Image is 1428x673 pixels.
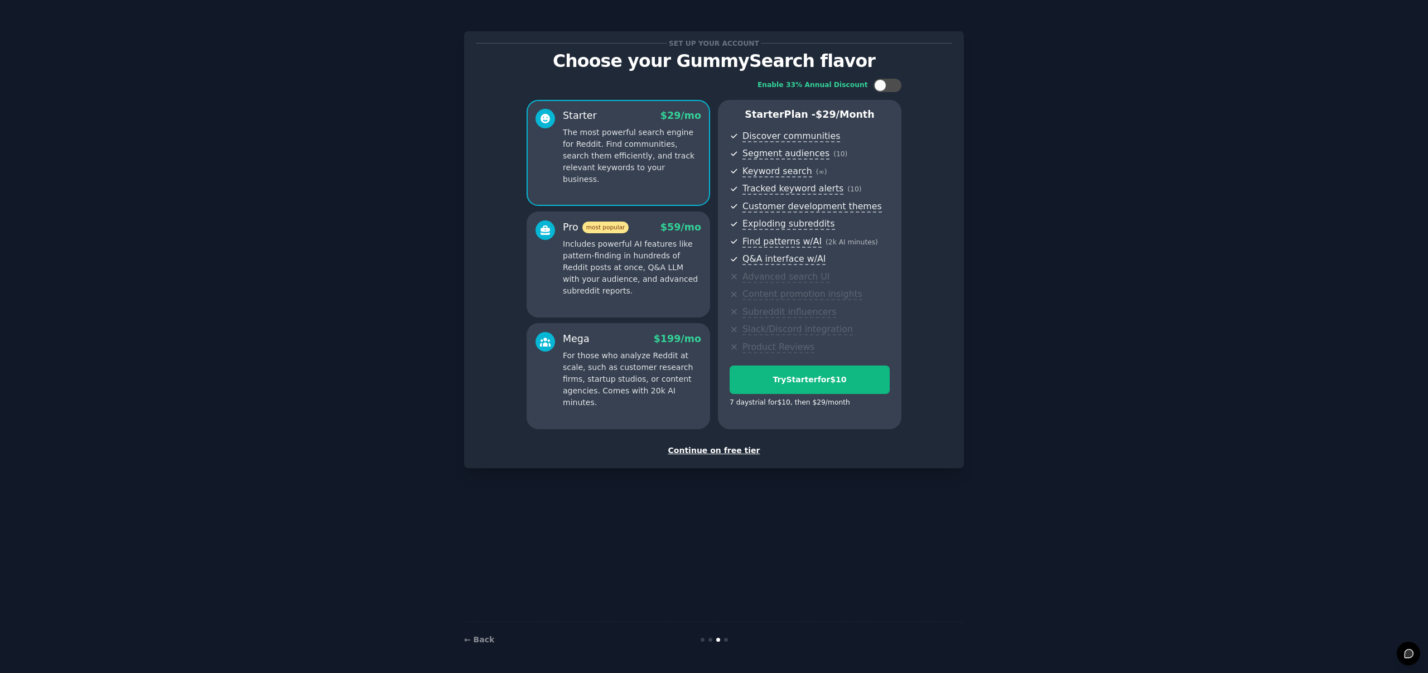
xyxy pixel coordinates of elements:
span: Slack/Discord integration [742,324,853,335]
span: Product Reviews [742,342,814,353]
p: Choose your GummySearch flavor [476,51,952,71]
span: Content promotion insights [742,289,862,300]
a: ← Back [464,635,494,644]
p: For those who analyze Reddit at scale, such as customer research firms, startup studios, or conte... [563,350,701,408]
span: ( 10 ) [847,185,861,193]
div: Mega [563,332,590,346]
span: Segment audiences [742,148,829,160]
span: Discover communities [742,131,840,142]
div: 7 days trial for $10 , then $ 29 /month [730,398,850,408]
span: Set up your account [667,37,761,49]
span: $ 29 /month [816,109,875,120]
span: Tracked keyword alerts [742,183,843,195]
span: $ 199 /mo [654,333,701,344]
span: $ 59 /mo [660,222,701,233]
div: Continue on free tier [476,445,952,456]
span: $ 29 /mo [660,110,701,121]
span: ( 2k AI minutes ) [826,238,878,246]
span: ( ∞ ) [816,168,827,176]
span: Customer development themes [742,201,882,213]
span: Q&A interface w/AI [742,253,826,265]
span: Keyword search [742,166,812,177]
div: Enable 33% Annual Discount [758,80,868,90]
span: Subreddit influencers [742,306,836,318]
button: TryStarterfor$10 [730,366,890,394]
p: Starter Plan - [730,108,890,122]
p: Includes powerful AI features like pattern-finding in hundreds of Reddit posts at once, Q&A LLM w... [563,238,701,297]
div: Try Starter for $10 [730,374,889,386]
div: Pro [563,220,629,234]
div: Starter [563,109,597,123]
p: The most powerful search engine for Reddit. Find communities, search them efficiently, and track ... [563,127,701,185]
span: Exploding subreddits [742,218,834,230]
span: most popular [582,222,629,233]
span: ( 10 ) [833,150,847,158]
span: Find patterns w/AI [742,236,822,248]
span: Advanced search UI [742,271,829,283]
